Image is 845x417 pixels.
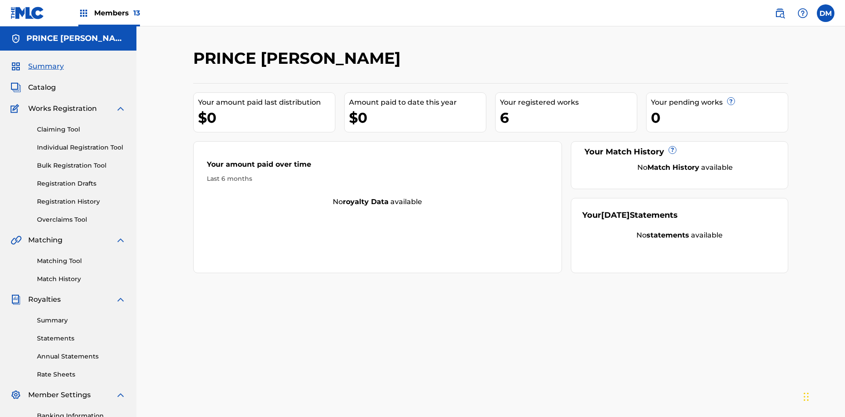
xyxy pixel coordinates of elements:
div: Your pending works [651,97,788,108]
div: Amount paid to date this year [349,97,486,108]
img: expand [115,235,126,245]
div: Help [794,4,812,22]
img: expand [115,103,126,114]
strong: Match History [647,163,699,172]
img: Member Settings [11,390,21,400]
img: expand [115,390,126,400]
span: [DATE] [601,210,630,220]
a: Bulk Registration Tool [37,161,126,170]
strong: statements [647,231,689,239]
img: expand [115,294,126,305]
a: SummarySummary [11,61,64,72]
span: Summary [28,61,64,72]
span: Catalog [28,82,56,93]
div: Your amount paid over time [207,159,548,174]
div: Your Statements [582,209,678,221]
img: MLC Logo [11,7,44,19]
img: Matching [11,235,22,245]
img: Top Rightsholders [78,8,89,18]
span: ? [727,98,735,105]
span: 13 [133,9,140,17]
span: Royalties [28,294,61,305]
strong: royalty data [343,198,389,206]
div: $0 [198,108,335,128]
div: No available [582,230,777,241]
div: Your amount paid last distribution [198,97,335,108]
div: No available [593,162,777,173]
img: Summary [11,61,21,72]
img: help [797,8,808,18]
a: Summary [37,316,126,325]
div: Your registered works [500,97,637,108]
div: No available [194,197,562,207]
img: Works Registration [11,103,22,114]
span: Works Registration [28,103,97,114]
a: Match History [37,274,126,284]
h2: PRINCE [PERSON_NAME] [193,48,405,68]
img: Royalties [11,294,21,305]
div: 6 [500,108,637,128]
div: 0 [651,108,788,128]
div: Last 6 months [207,174,548,183]
a: Annual Statements [37,352,126,361]
iframe: Chat Widget [801,375,845,417]
span: ? [669,146,676,154]
a: Overclaims Tool [37,215,126,224]
div: Your Match History [582,146,777,158]
img: search [775,8,785,18]
a: Registration History [37,197,126,206]
div: Drag [804,384,809,410]
span: Members [94,8,140,18]
div: $0 [349,108,486,128]
a: Matching Tool [37,256,126,266]
img: Accounts [11,33,21,44]
img: Catalog [11,82,21,93]
a: Public Search [771,4,789,22]
a: Rate Sheets [37,370,126,379]
span: Matching [28,235,62,245]
a: CatalogCatalog [11,82,56,93]
span: Member Settings [28,390,91,400]
div: User Menu [817,4,834,22]
a: Individual Registration Tool [37,143,126,152]
h5: PRINCE MCTESTERSON [26,33,126,44]
a: Claiming Tool [37,125,126,134]
a: Registration Drafts [37,179,126,188]
a: Statements [37,334,126,343]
